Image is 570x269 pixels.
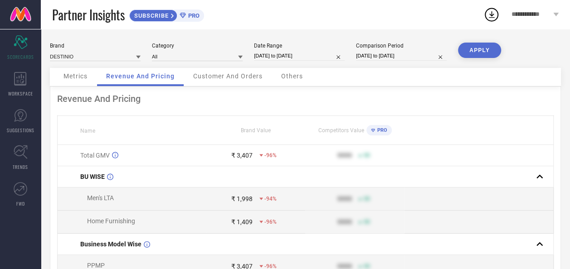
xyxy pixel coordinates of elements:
[363,196,370,202] span: 50
[80,128,95,134] span: Name
[130,12,171,19] span: SUBSCRIBE
[13,163,28,170] span: TRENDS
[264,152,277,159] span: -96%
[50,43,141,49] div: Brand
[337,195,351,202] div: 9999
[337,218,351,226] div: 9999
[7,53,34,60] span: SCORECARDS
[231,218,253,226] div: ₹ 1,409
[7,127,34,134] span: SUGGESTIONS
[152,43,243,49] div: Category
[231,152,253,159] div: ₹ 3,407
[16,200,25,207] span: FWD
[231,195,253,202] div: ₹ 1,998
[87,262,105,269] span: PPMP
[254,43,345,49] div: Date Range
[186,12,200,19] span: PRO
[356,43,447,49] div: Comparison Period
[363,219,370,225] span: 50
[318,127,364,134] span: Competitors Value
[57,93,554,104] div: Revenue And Pricing
[337,152,351,159] div: 9999
[8,90,33,97] span: WORKSPACE
[52,5,125,24] span: Partner Insights
[63,72,88,80] span: Metrics
[264,196,277,202] span: -94%
[281,72,303,80] span: Others
[483,6,500,23] div: Open download list
[254,51,345,61] input: Select date range
[106,72,175,80] span: Revenue And Pricing
[80,152,110,159] span: Total GMV
[87,194,114,202] span: Men's LTA
[375,127,387,133] span: PRO
[87,217,135,225] span: Home Furnishing
[193,72,263,80] span: Customer And Orders
[264,219,277,225] span: -96%
[129,7,204,22] a: SUBSCRIBEPRO
[356,51,447,61] input: Select comparison period
[80,173,105,180] span: BU WISE
[241,127,271,134] span: Brand Value
[458,43,501,58] button: APPLY
[80,240,141,248] span: Business Model Wise
[363,152,370,159] span: 50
